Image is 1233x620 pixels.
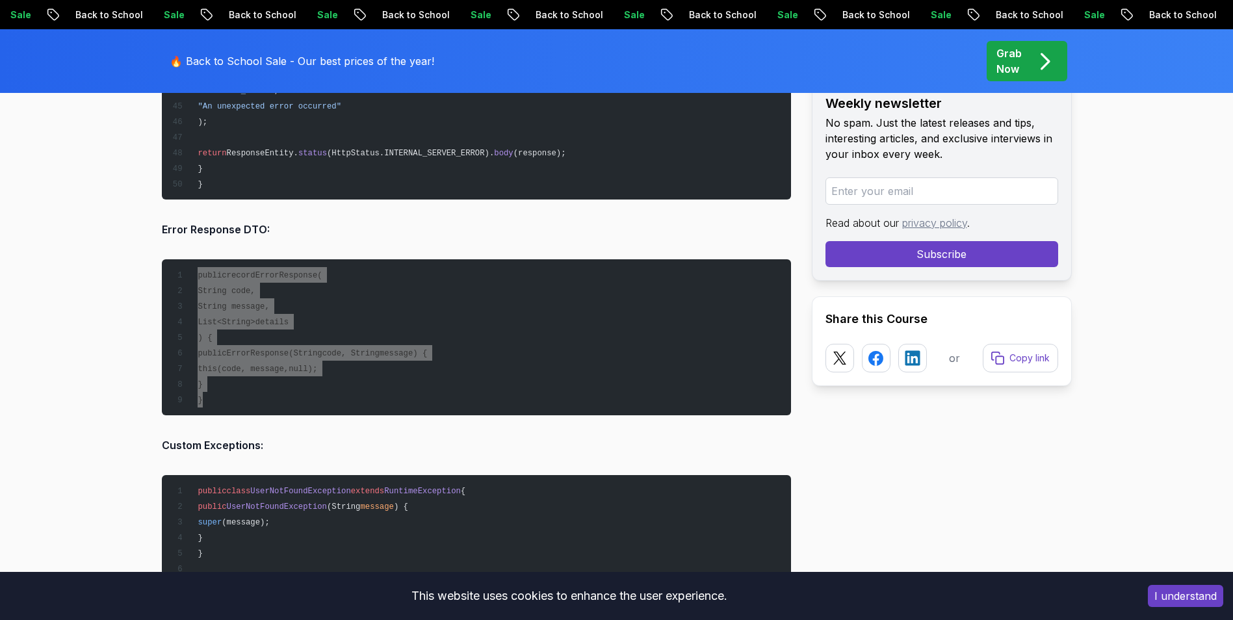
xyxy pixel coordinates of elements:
span: super [198,518,222,527]
span: code [322,349,341,358]
span: body [494,149,513,158]
span: ) { [413,349,427,358]
span: String message, [198,302,269,311]
span: ( [317,271,322,280]
p: Grab Now [996,45,1022,77]
span: ErrorResponse [227,349,289,358]
span: > [250,318,255,327]
p: Sale [678,8,720,21]
span: } [198,164,202,174]
button: Subscribe [825,241,1058,267]
span: record [227,271,255,280]
p: Sale [985,8,1026,21]
h2: Weekly newsletter [825,94,1058,112]
input: Enter your email [825,177,1058,205]
span: } [198,380,202,389]
span: extends [351,487,384,496]
span: ); [308,365,318,374]
span: } [198,534,202,543]
p: Read about our . [825,215,1058,231]
span: UserNotFoundException [250,487,350,496]
span: ResponseEntity. [227,149,298,158]
p: Back to School [743,8,831,21]
span: public [198,502,226,511]
p: Back to School [590,8,678,21]
p: Sale [525,8,566,21]
p: Sale [64,8,106,21]
span: "An unexpected error occurred" [198,102,341,111]
strong: Error Response DTO: [162,223,270,236]
button: Accept cookies [1148,585,1223,607]
span: public [198,487,226,496]
p: Sale [1138,8,1180,21]
span: ) { [394,502,408,511]
span: (HttpStatus.INTERNAL_SERVER_ERROR). [327,149,494,158]
span: ); [198,118,207,127]
span: (String [327,502,360,511]
span: return [198,149,226,158]
span: this [198,365,216,374]
span: public [198,271,226,280]
p: Back to School [283,8,371,21]
span: status [298,149,327,158]
span: RuntimeException [384,487,461,496]
p: 🔥 Back to School Sale - Our best prices of the year! [170,53,434,69]
span: < [217,318,222,327]
h2: Share this Course [825,310,1058,328]
p: or [949,350,960,366]
span: class [227,487,251,496]
span: } [198,396,202,405]
p: No spam. Just the latest releases and tips, interesting articles, and exclusive interviews in you... [825,115,1058,162]
div: This website uses cookies to enhance the user experience. [10,582,1128,610]
span: details [255,318,289,327]
span: ) { [198,333,212,342]
p: Back to School [129,8,218,21]
span: message [380,349,413,358]
p: Back to School [436,8,525,21]
span: (code, message, [217,365,289,374]
span: String [222,318,250,327]
span: List [198,318,216,327]
span: (String [289,349,322,358]
span: String code, [198,287,255,296]
span: } [198,549,202,558]
span: ErrorResponse [255,271,318,280]
span: message [360,502,393,511]
p: Sale [371,8,413,21]
p: Back to School [896,8,985,21]
span: UserNotFoundException [227,502,327,511]
span: (response); [513,149,566,158]
strong: Custom Exceptions: [162,439,263,452]
p: Back to School [1050,8,1138,21]
p: Sale [218,8,259,21]
span: (message); [222,518,270,527]
span: , String [341,349,380,358]
button: Copy link [983,344,1058,372]
span: public [198,349,226,358]
span: null [289,365,307,374]
span: { [461,487,465,496]
span: } [198,180,202,189]
a: privacy policy [902,216,967,229]
p: Copy link [1009,352,1050,365]
p: Sale [831,8,873,21]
